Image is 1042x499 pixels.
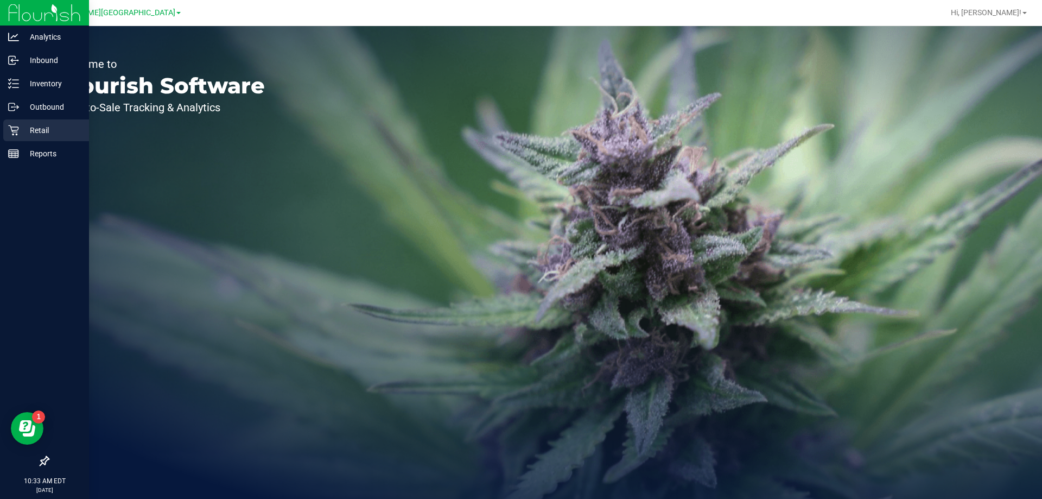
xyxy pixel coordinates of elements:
[8,148,19,159] inline-svg: Reports
[19,147,84,160] p: Reports
[11,412,43,445] iframe: Resource center
[59,102,265,113] p: Seed-to-Sale Tracking & Analytics
[5,486,84,494] p: [DATE]
[951,8,1021,17] span: Hi, [PERSON_NAME]!
[8,55,19,66] inline-svg: Inbound
[41,8,175,17] span: [PERSON_NAME][GEOGRAPHIC_DATA]
[8,125,19,136] inline-svg: Retail
[19,77,84,90] p: Inventory
[59,75,265,97] p: Flourish Software
[19,124,84,137] p: Retail
[19,30,84,43] p: Analytics
[8,102,19,112] inline-svg: Outbound
[19,54,84,67] p: Inbound
[8,78,19,89] inline-svg: Inventory
[8,31,19,42] inline-svg: Analytics
[5,476,84,486] p: 10:33 AM EDT
[19,100,84,113] p: Outbound
[32,410,45,424] iframe: Resource center unread badge
[59,59,265,70] p: Welcome to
